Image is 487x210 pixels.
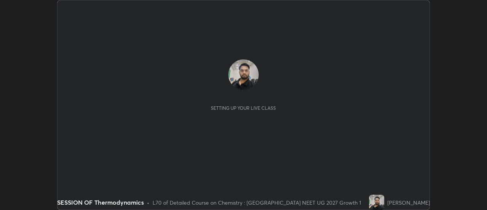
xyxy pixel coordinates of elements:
[57,198,144,207] div: SESSION OF Thermodynamics
[228,59,259,90] img: ec9c59354687434586b3caf7415fc5ad.jpg
[387,199,430,207] div: [PERSON_NAME]
[211,105,276,111] div: Setting up your live class
[147,199,150,207] div: •
[153,199,361,207] div: L70 of Detailed Course on Chemistry : [GEOGRAPHIC_DATA] NEET UG 2027 Growth 1
[369,195,384,210] img: ec9c59354687434586b3caf7415fc5ad.jpg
